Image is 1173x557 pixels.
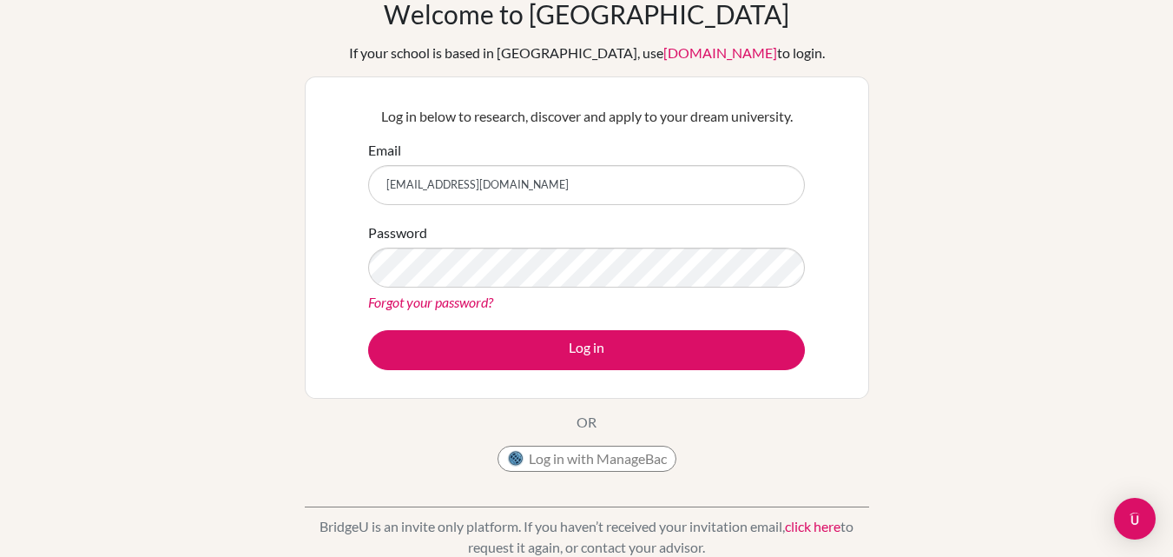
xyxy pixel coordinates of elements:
button: Log in [368,330,805,370]
button: Log in with ManageBac [498,446,676,472]
a: click here [785,518,840,534]
label: Password [368,222,427,243]
p: Log in below to research, discover and apply to your dream university. [368,106,805,127]
a: [DOMAIN_NAME] [663,44,777,61]
a: Forgot your password? [368,294,493,310]
div: If your school is based in [GEOGRAPHIC_DATA], use to login. [349,43,825,63]
p: OR [577,412,596,433]
label: Email [368,140,401,161]
div: Open Intercom Messenger [1114,498,1156,540]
